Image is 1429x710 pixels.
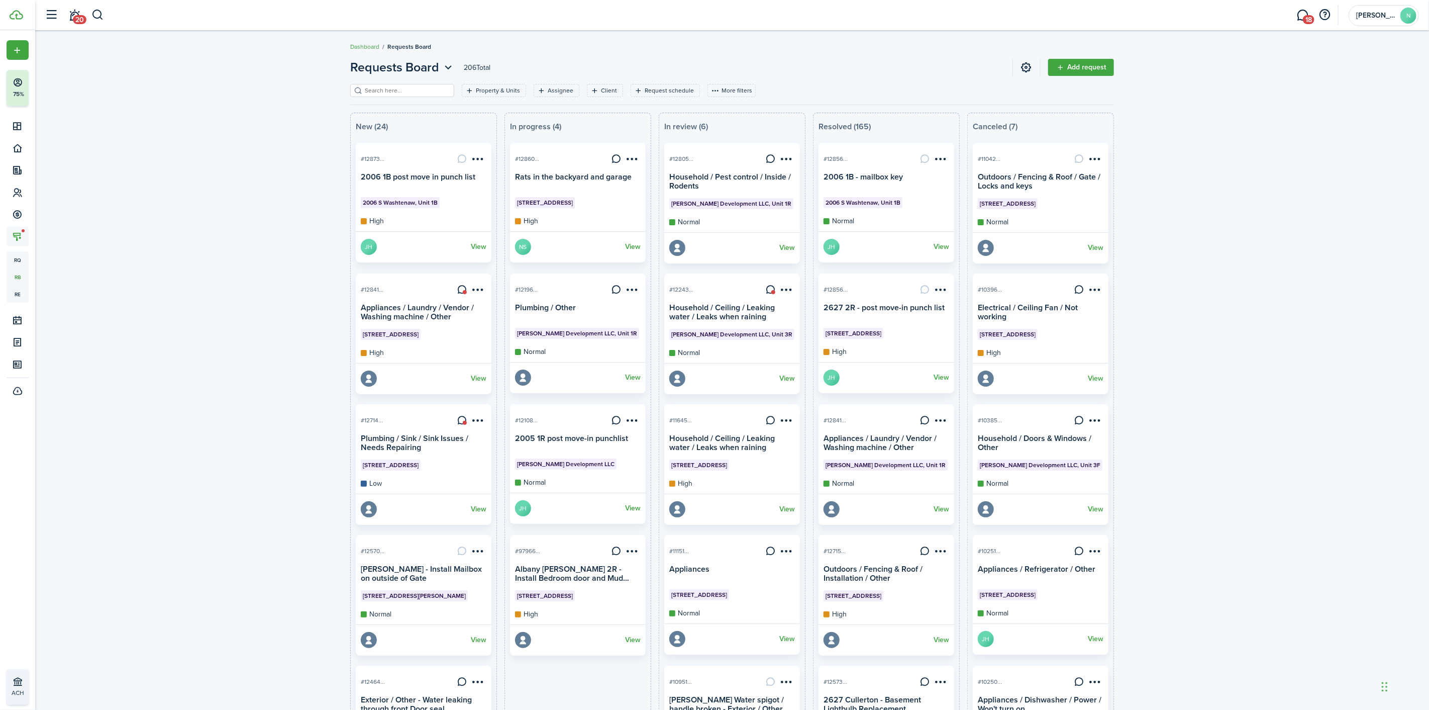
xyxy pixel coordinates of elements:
a: View [471,501,486,517]
a: rq [7,251,29,269]
card-title: Rats in the backyard and garage [515,172,641,190]
card-mark: Normal [824,216,949,226]
board-column-status: In review (6) [664,121,800,133]
card-mark: Normal [669,608,795,618]
button: Open resource center [1316,7,1334,24]
a: Notifications [65,3,84,28]
span: [STREET_ADDRESS] [363,330,419,339]
card-title: 2006 1B - mailbox key [824,172,949,190]
header-page-total: 206 Total [464,62,490,73]
a: View [625,239,641,255]
span: Requests Board [350,58,439,76]
span: 20 [73,15,86,24]
span: [STREET_ADDRESS] [980,199,1036,208]
a: ACH [7,669,29,705]
avatar-text: JH [515,500,531,516]
filter-tag-label: Request schedule [645,86,694,95]
card-title: [PERSON_NAME] - Install Mailbox on outside of Gate [361,565,486,583]
card-mark: High [669,478,795,489]
a: View [779,240,795,256]
card-title: Appliances [669,565,795,582]
span: #12108... [515,416,538,425]
a: View [1088,501,1103,517]
board-column-status: Canceled (7) [973,121,1108,133]
board-column-status: Resolved (165) [819,121,954,133]
card-title: Plumbing / Sink / Sink Issues / Needs Repairing [361,434,486,452]
span: 18 [1303,15,1314,24]
card-mark: Normal [824,478,949,489]
a: View [471,239,486,255]
p: ACH [12,688,71,697]
filter-tag-label: Client [601,86,617,95]
span: #12856... [824,154,848,163]
a: Dashboard [350,42,379,51]
button: Search [91,7,104,24]
card-mark: Normal [669,217,795,227]
span: #97966... [515,547,540,556]
button: Open menu [7,40,29,60]
span: #10396... [978,285,1002,294]
filter-tag-label: Assignee [548,86,573,95]
card-mark: Normal [515,346,641,357]
card-title: Appliances / Laundry / Vendor / Washing machine / Other [824,434,949,452]
card-mark: Normal [361,609,486,619]
card-title: Household / Pest control / Inside / Rodents [669,172,795,191]
card-mark: High [978,347,1103,358]
card-title: Household / Ceiling / Leaking water / Leaks when raining [669,434,795,452]
a: View [779,371,795,387]
card-mark: Normal [669,347,795,358]
a: View [934,632,949,648]
span: #10251... [978,547,1000,556]
span: #11042... [978,154,1000,163]
span: #12570... [361,547,384,556]
avatar-text: JH [361,239,377,255]
span: #12464... [361,677,385,686]
a: View [934,239,949,255]
card-mark: Low [361,478,486,489]
card-title: Electrical / Ceiling Fan / Not working [978,303,1103,321]
div: Chat Widget [1262,601,1429,710]
a: re [7,286,29,303]
a: Add request [1048,59,1114,76]
board-column-status: New (24) [356,121,491,133]
span: #12860... [515,154,539,163]
span: [STREET_ADDRESS] [980,330,1036,339]
avatar-text: JH [824,239,840,255]
card-mark: Normal [978,217,1103,227]
span: [PERSON_NAME] Development LLC, Unit 3F [980,461,1100,470]
span: #12573... [824,677,847,686]
a: View [779,631,795,647]
button: More filters [707,84,756,97]
a: View [934,370,949,386]
card-title: 2627 2R - post move-in punch list [824,303,949,320]
filter-tag: Open filter [587,84,623,97]
span: #12714... [361,416,383,425]
a: Messaging [1293,3,1312,28]
card-title: 2006 1B post move in punch list [361,172,486,190]
avatar-text: JH [824,370,840,386]
span: [STREET_ADDRESS][PERSON_NAME] [363,591,466,600]
card-mark: Normal [515,477,641,488]
a: View [779,501,795,517]
a: View [1088,240,1103,256]
maintenance-header-page-nav: Requests Board [350,58,455,76]
a: View [625,500,641,516]
card-title: Appliances / Laundry / Vendor / Washing machine / Other [361,303,486,321]
span: #10250... [978,677,1002,686]
span: [STREET_ADDRESS] [517,198,573,207]
span: #12196... [515,285,538,294]
span: #11645... [669,416,692,425]
span: 2006 S Washtenaw, Unit 1B [363,198,438,207]
card-mark: High [361,216,486,226]
span: #12715... [824,547,846,556]
a: rb [7,269,29,286]
button: Open menu [350,58,455,76]
a: View [1088,371,1103,387]
avatar-text: NS [515,239,531,255]
avatar-text: JH [978,631,994,647]
card-title: Outdoors / Fencing & Roof / Gate / Locks and keys [978,172,1103,191]
span: [STREET_ADDRESS] [671,590,727,599]
card-mark: High [515,216,641,226]
filter-tag: Open filter [534,84,579,97]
